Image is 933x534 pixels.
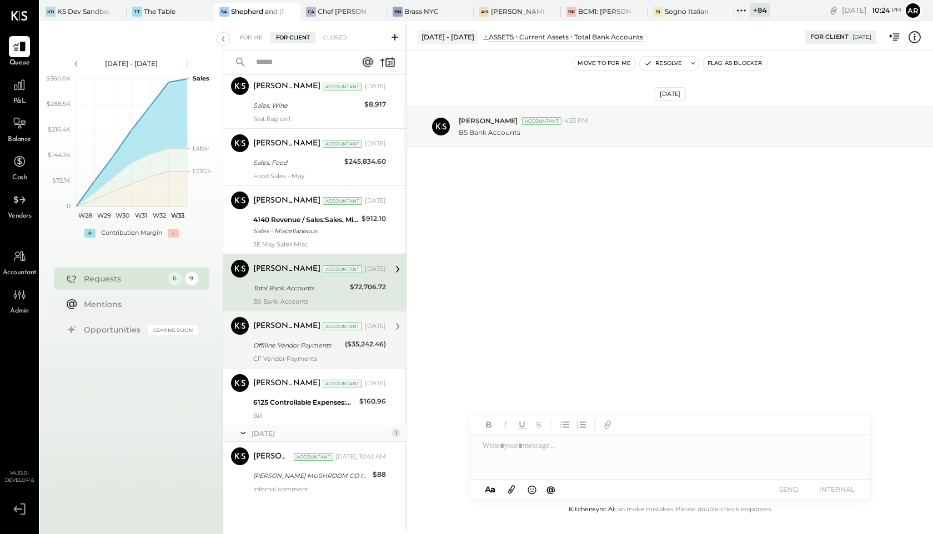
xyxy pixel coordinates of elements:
[481,417,496,432] button: Bold
[84,229,96,238] div: +
[9,58,30,68] span: Queue
[46,7,56,17] div: KD
[57,7,110,16] div: KS Dev Sandbox
[489,32,514,42] div: ASSETS
[253,451,292,462] div: [PERSON_NAME]
[815,482,859,497] button: INTERNAL
[219,7,229,17] div: Sa
[852,33,871,41] div: [DATE]
[359,396,386,407] div: $160.96
[600,417,615,432] button: Add URL
[97,211,111,219] text: W29
[365,322,386,331] div: [DATE]
[46,74,71,82] text: $360.6K
[365,197,386,205] div: [DATE]
[498,417,513,432] button: Italic
[171,211,184,219] text: W33
[364,99,386,110] div: $8,917
[10,306,29,316] span: Admin
[842,5,901,16] div: [DATE]
[491,7,544,16] div: [PERSON_NAME] Hoboken
[8,211,32,221] span: Vendors
[640,57,686,70] button: Resolve
[767,482,811,497] button: SEND
[750,3,770,17] div: + 84
[522,117,561,125] div: Accountant
[564,117,588,125] span: 4:33 PM
[531,417,546,432] button: Strikethrough
[253,81,320,92] div: [PERSON_NAME]
[459,128,520,137] p: BS Bank Accounts
[13,97,26,107] span: P&L
[543,482,559,496] button: @
[323,380,362,387] div: Accountant
[418,30,478,44] div: [DATE] - [DATE]
[193,74,209,82] text: Sales
[253,340,342,351] div: Offiline Vendor Payments
[362,213,386,224] div: $912.10
[253,157,341,168] div: Sales, Food
[318,32,352,43] div: Closed
[904,2,922,19] button: Ar
[67,202,71,210] text: 0
[1,113,38,145] a: Balance
[345,339,386,350] div: ($35,242.46)
[703,57,767,70] button: Flag as Blocker
[323,197,362,205] div: Accountant
[270,32,315,43] div: For Client
[546,484,555,495] span: @
[84,299,193,310] div: Mentions
[253,397,356,408] div: 6125 Controllable Expenses:Direct Operating Expenses:Restaurant Supplies
[84,273,163,284] div: Requests
[323,83,362,90] div: Accountant
[653,7,663,17] div: SI
[1,36,38,68] a: Queue
[573,57,635,70] button: Move to for me
[8,135,31,145] span: Balance
[253,485,386,493] div: Internal comment
[335,452,386,461] div: [DATE], 10:42 AM
[253,321,320,332] div: [PERSON_NAME]
[253,412,386,420] div: Bill
[323,140,362,148] div: Accountant
[253,100,361,111] div: Sales, Wine
[810,33,849,42] div: For Client
[365,82,386,91] div: [DATE]
[185,272,198,285] div: 9
[253,355,386,362] div: CF Vendor Payments
[193,167,211,175] text: COGS
[1,189,38,221] a: Vendors
[365,139,386,148] div: [DATE]
[574,417,589,432] button: Ordered List
[392,429,400,437] div: 1
[253,378,320,389] div: [PERSON_NAME]
[1,74,38,107] a: P&L
[404,7,439,16] div: Brass NYC
[481,483,499,496] button: Aa
[48,125,71,133] text: $216.4K
[318,7,370,16] div: Chef [PERSON_NAME]'s Vineyard Restaurant and Bar
[828,4,839,16] div: copy link
[253,214,358,225] div: 4140 Revenue / Sales:Sales, Miscellaneous
[373,469,386,480] div: $88
[253,195,320,206] div: [PERSON_NAME]
[84,324,143,335] div: Opportunities
[144,7,175,16] div: The Table
[115,211,129,219] text: W30
[231,7,284,16] div: Shepherd and [PERSON_NAME]
[344,156,386,167] div: $245,834.60
[253,470,369,481] div: [PERSON_NAME] MUSHROOM CO INC
[193,144,209,152] text: Labor
[365,265,386,274] div: [DATE]
[153,211,166,219] text: W32
[306,7,316,17] div: CA
[132,7,142,17] div: TT
[558,417,572,432] button: Unordered List
[47,100,71,108] text: $288.5K
[78,211,92,219] text: W28
[393,7,403,17] div: BN
[168,272,182,285] div: 6
[3,268,37,278] span: Accountant
[1,246,38,278] a: Accountant
[490,484,495,495] span: a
